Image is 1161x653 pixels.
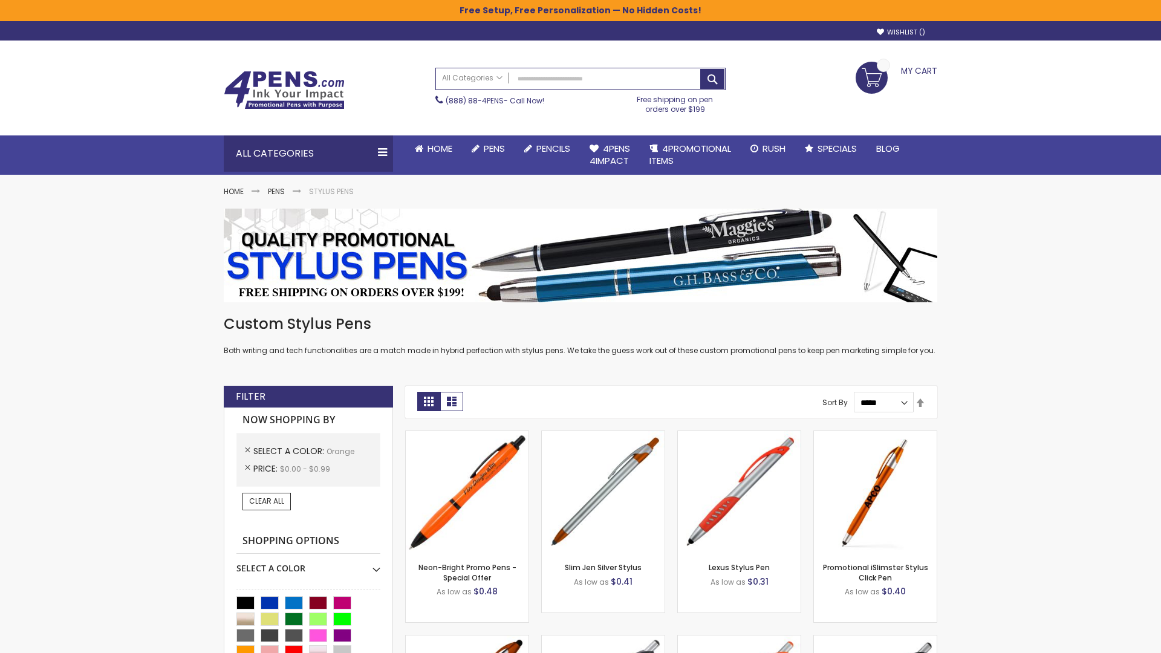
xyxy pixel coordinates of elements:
[611,576,633,588] span: $0.41
[542,430,665,441] a: Slim Jen Silver Stylus-Orange
[845,586,880,597] span: As low as
[236,390,265,403] strong: Filter
[437,586,472,597] span: As low as
[741,135,795,162] a: Rush
[822,397,848,408] label: Sort By
[253,463,280,475] span: Price
[242,493,291,510] a: Clear All
[418,562,516,582] a: Neon-Bright Promo Pens - Special Offer
[763,142,785,155] span: Rush
[309,186,354,197] strong: Stylus Pens
[446,96,504,106] a: (888) 88-4PENS
[823,562,928,582] a: Promotional iSlimster Stylus Click Pen
[814,430,937,441] a: Promotional iSlimster Stylus Click Pen-Orange
[625,90,726,114] div: Free shipping on pen orders over $199
[428,142,452,155] span: Home
[867,135,909,162] a: Blog
[640,135,741,175] a: 4PROMOTIONALITEMS
[565,562,642,573] a: Slim Jen Silver Stylus
[406,635,528,645] a: TouchWrite Query Stylus Pen-Orange
[236,408,380,433] strong: Now Shopping by
[580,135,640,175] a: 4Pens4impact
[536,142,570,155] span: Pencils
[268,186,285,197] a: Pens
[224,314,937,356] div: Both writing and tech functionalities are a match made in hybrid perfection with stylus pens. We ...
[814,635,937,645] a: Lexus Metallic Stylus Pen-Orange
[709,562,770,573] a: Lexus Stylus Pen
[327,446,354,456] span: Orange
[876,142,900,155] span: Blog
[224,209,937,302] img: Stylus Pens
[484,142,505,155] span: Pens
[574,577,609,587] span: As low as
[542,635,665,645] a: Boston Stylus Pen-Orange
[405,135,462,162] a: Home
[442,73,502,83] span: All Categories
[462,135,515,162] a: Pens
[406,431,528,554] img: Neon-Bright Promo Pens-Orange
[249,496,284,506] span: Clear All
[542,431,665,554] img: Slim Jen Silver Stylus-Orange
[253,445,327,457] span: Select A Color
[795,135,867,162] a: Specials
[224,71,345,109] img: 4Pens Custom Pens and Promotional Products
[818,142,857,155] span: Specials
[590,142,630,167] span: 4Pens 4impact
[417,392,440,411] strong: Grid
[711,577,746,587] span: As low as
[814,431,937,554] img: Promotional iSlimster Stylus Click Pen-Orange
[678,431,801,554] img: Lexus Stylus Pen-Orange
[280,464,330,474] span: $0.00 - $0.99
[224,135,393,172] div: All Categories
[515,135,580,162] a: Pencils
[224,314,937,334] h1: Custom Stylus Pens
[224,186,244,197] a: Home
[877,28,925,37] a: Wishlist
[446,96,544,106] span: - Call Now!
[473,585,498,597] span: $0.48
[236,554,380,574] div: Select A Color
[406,430,528,441] a: Neon-Bright Promo Pens-Orange
[678,430,801,441] a: Lexus Stylus Pen-Orange
[649,142,731,167] span: 4PROMOTIONAL ITEMS
[236,528,380,554] strong: Shopping Options
[882,585,906,597] span: $0.40
[747,576,769,588] span: $0.31
[436,68,509,88] a: All Categories
[678,635,801,645] a: Boston Silver Stylus Pen-Orange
